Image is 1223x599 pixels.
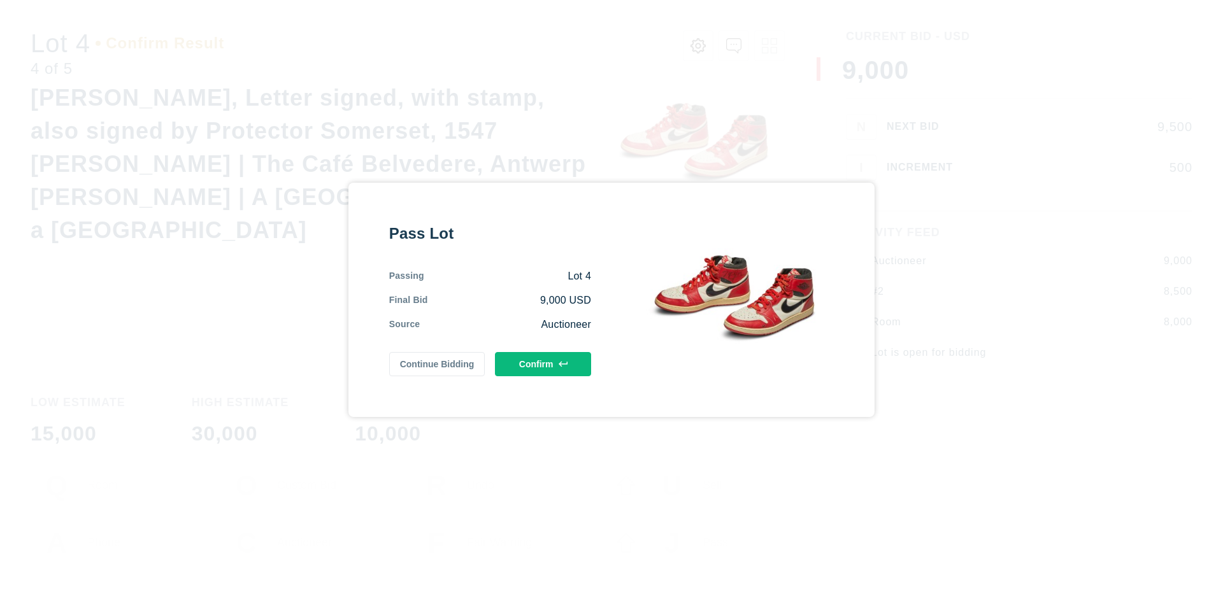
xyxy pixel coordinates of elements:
[389,293,428,307] div: Final Bid
[428,293,591,307] div: 9,000 USD
[389,223,591,244] div: Pass Lot
[420,318,591,332] div: Auctioneer
[389,352,485,376] button: Continue Bidding
[389,318,420,332] div: Source
[495,352,591,376] button: Confirm
[389,269,424,283] div: Passing
[424,269,591,283] div: Lot 4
